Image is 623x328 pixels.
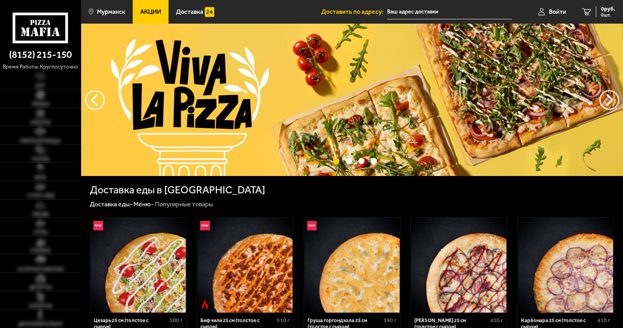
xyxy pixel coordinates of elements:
[27,193,54,198] span: Стрит-фуд
[346,158,352,164] button: точки переключения
[307,221,317,231] img: Новинка
[198,218,293,313] img: Биф чили 25 см (толстое с сыром)
[32,212,49,217] span: Обеды
[277,317,290,324] span: 510 г
[32,102,49,107] span: Пицца
[333,158,339,164] button: точки переключения
[32,157,49,162] span: Роллы
[304,218,399,313] img: Груша горгондзола 25 см (толстое с сыром)
[517,218,614,313] a: Карбонара 25 см (толстое с сыром)
[387,5,512,19] input: Ваш адрес доставки
[490,317,503,324] span: 450 г
[35,175,46,180] span: WOK
[200,221,210,231] img: Новинка
[20,139,61,144] span: Римская пицца
[17,267,64,272] span: Салаты и закуски
[601,13,615,17] span: 0 шт.
[371,158,377,164] button: точки переключения
[176,9,203,15] span: Доставка
[200,300,210,309] img: Острое блюдо
[30,248,51,254] span: Горячее
[321,9,387,15] span: Доставить по адресу:
[358,158,365,164] button: точки переключения
[133,200,154,208] a: Меню-
[35,83,45,89] span: Хит
[91,218,185,313] img: Цезарь 25 см (толстое с сыром)
[90,185,265,195] h1: Доставка еды в [GEOGRAPHIC_DATA]
[197,218,293,313] a: НовинкаОстрое блюдоБиф чили 25 см (толстое с сыром)
[29,304,52,309] span: Напитки
[140,9,161,15] span: Акции
[411,218,507,313] a: Чикен Барбекю 25 см (толстое с сыром)
[30,120,50,125] span: Наборы
[85,90,105,110] button: следующий
[597,317,610,324] span: 410 г
[411,218,506,313] img: Чикен Барбекю 25 см (толстое с сыром)
[93,221,103,231] img: Новинка
[601,6,615,12] span: 0 руб.
[90,218,187,313] a: НовинкаЦезарь 25 см (толстое с сыром)
[599,90,619,110] button: предыдущий
[30,285,52,290] span: Десерты
[90,200,132,208] a: Доставка еды-
[97,9,125,15] span: Мурманск
[170,317,183,324] span: 500 г
[384,317,397,324] span: 390 г
[518,218,613,313] img: Карбонара 25 см (толстое с сыром)
[155,200,213,208] div: Популярные товары
[18,322,63,327] span: Дополнительно
[304,218,400,313] a: НовинкаГруша горгондзола 25 см (толстое с сыром)
[33,230,47,235] span: Супы
[205,7,215,17] img: 15daf4d41897b9f0e9f617042186c801.svg
[549,9,566,15] span: Войти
